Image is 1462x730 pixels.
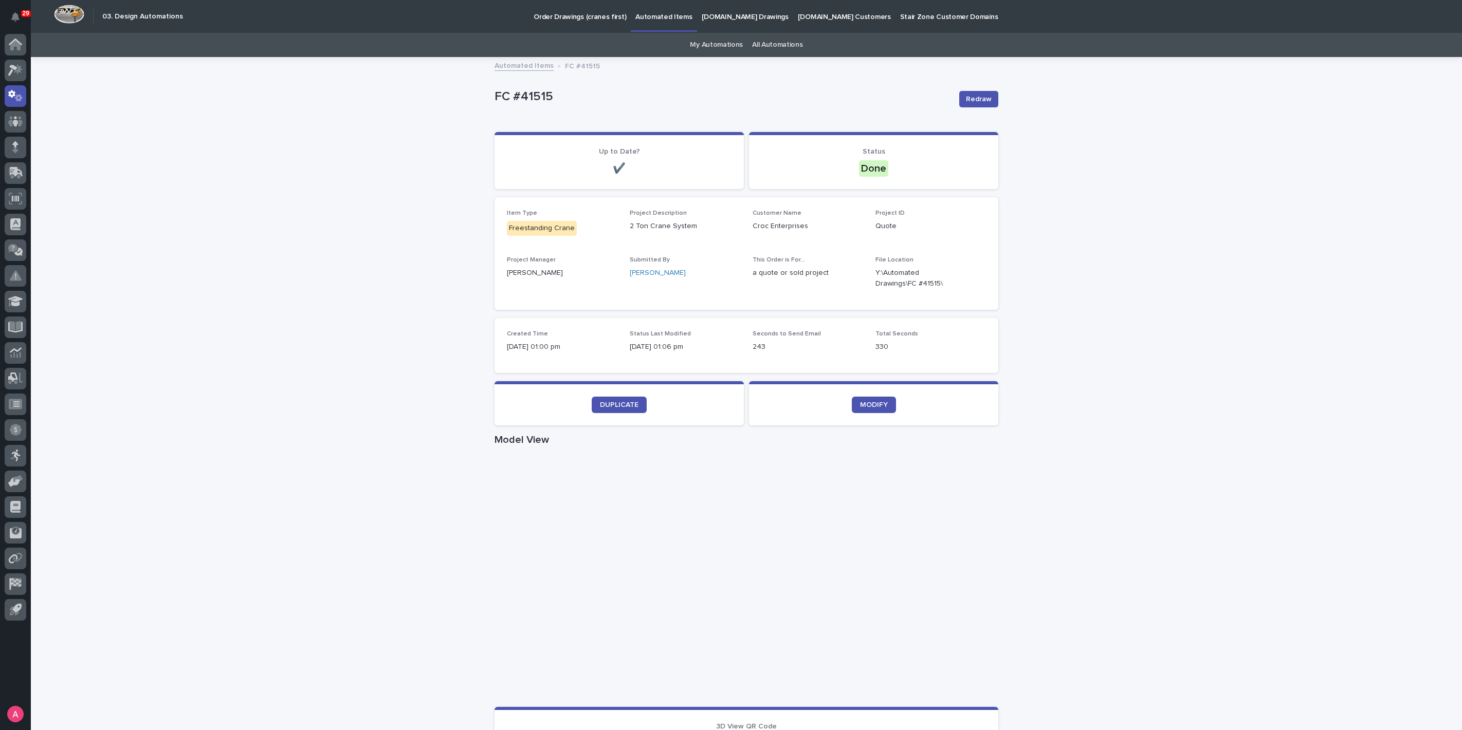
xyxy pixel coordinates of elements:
[599,148,640,155] span: Up to Date?
[690,33,743,57] a: My Automations
[507,162,732,175] p: ✔️
[630,268,686,278] a: [PERSON_NAME]
[859,160,888,177] div: Done
[860,401,888,408] span: MODIFY
[507,331,548,337] span: Created Time
[630,342,740,352] p: [DATE] 01:06 pm
[716,723,777,730] span: 3D View QR Code
[507,342,617,352] p: [DATE] 01:00 pm
[753,268,863,278] p: a quote or sold project
[13,12,26,29] div: Notifications29
[753,210,801,216] span: Customer Name
[495,59,554,71] a: Automated Items
[753,331,821,337] span: Seconds to Send Email
[592,397,647,413] a: DUPLICATE
[54,5,84,24] img: Workspace Logo
[959,91,998,107] button: Redraw
[507,268,617,278] p: [PERSON_NAME]
[565,60,600,71] p: FC #41515
[5,703,26,725] button: users-avatar
[102,12,183,21] h2: 03. Design Automations
[630,257,670,263] span: Submitted By
[23,10,29,17] p: 29
[875,342,986,352] p: 330
[875,268,961,289] : Y:\Automated Drawings\FC #41515\
[753,257,805,263] span: This Order is For...
[495,450,998,707] iframe: Model View
[495,434,998,446] h1: Model View
[507,210,537,216] span: Item Type
[630,221,740,232] p: 2 Ton Crane System
[753,221,863,232] p: Croc Enterprises
[966,94,992,104] span: Redraw
[875,221,986,232] p: Quote
[630,210,687,216] span: Project Description
[852,397,896,413] a: MODIFY
[507,221,577,236] div: Freestanding Crane
[5,6,26,28] button: Notifications
[600,401,638,408] span: DUPLICATE
[752,33,802,57] a: All Automations
[507,257,556,263] span: Project Manager
[875,210,905,216] span: Project ID
[863,148,885,155] span: Status
[630,331,691,337] span: Status Last Modified
[875,331,918,337] span: Total Seconds
[875,257,913,263] span: File Location
[753,342,863,352] p: 243
[495,89,951,104] p: FC #41515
